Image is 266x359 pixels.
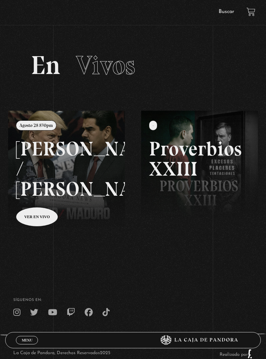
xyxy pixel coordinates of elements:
[247,7,255,16] a: View your shopping cart
[13,298,253,302] h4: SÍguenos en:
[22,338,32,342] span: Menu
[31,52,235,78] h2: En
[220,352,253,357] a: Realizado por
[219,9,234,14] a: Buscar
[13,349,110,359] p: La Caja de Pandora, Derechos Reservados 2025
[19,344,35,348] span: Cerrar
[76,50,135,81] span: Vivos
